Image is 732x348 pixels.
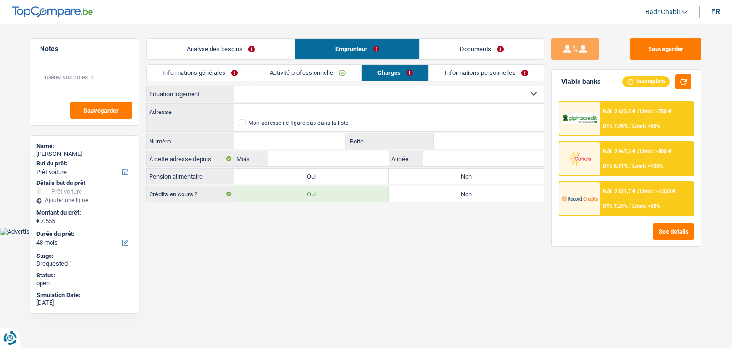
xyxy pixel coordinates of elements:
[12,6,93,18] img: TopCompare Logo
[147,39,295,59] a: Analyse des besoins
[234,169,389,184] label: Oui
[622,76,670,87] div: Incomplete
[234,186,389,202] label: Oui
[36,252,133,260] div: Stage:
[562,190,597,207] img: Record Credits
[653,223,694,240] button: See details
[36,217,40,225] span: €
[630,38,701,60] button: Sauvegarder
[234,104,544,119] input: Sélectionnez votre adresse dans la barre de recherche
[362,65,428,81] a: Charges
[36,197,133,204] div: Ajouter une ligne
[147,169,234,184] label: Pension alimentaire
[603,188,635,194] span: NAI: 2 521,7 €
[295,39,419,59] a: Emprunteur
[632,123,660,129] span: Limit: <60%
[645,8,680,16] span: Badr Chabli
[629,163,631,169] span: /
[147,151,234,166] label: À cette adresse depuis
[70,102,132,119] button: Sauvegarder
[36,160,131,167] label: But du prêt:
[248,120,348,126] div: Mon adresse ne figure pas dans la liste
[420,39,544,59] a: Documents
[347,133,434,149] label: Boite
[36,291,133,299] div: Simulation Date:
[234,151,268,166] label: Mois
[36,230,131,238] label: Durée du prêt:
[429,65,544,81] a: Informations personnelles
[389,186,544,202] label: Non
[640,148,671,154] span: Limit: >800 €
[147,86,234,102] label: Situation logement
[629,123,631,129] span: /
[36,150,133,158] div: [PERSON_NAME]
[562,113,597,124] img: AlphaCredit
[147,186,234,202] label: Crédits en cours ?
[603,123,628,129] span: DTI: 7.08%
[561,78,600,86] div: Viable banks
[40,45,129,53] h5: Notes
[603,148,635,154] span: NAI: 2 967,3 €
[36,179,133,187] div: Détails but du prêt
[638,4,688,20] a: Badr Chabli
[603,203,628,209] span: DTI: 7.29%
[637,148,639,154] span: /
[36,299,133,307] div: [DATE]
[36,260,133,267] div: Drequested 1
[389,151,423,166] label: Année
[423,151,544,166] input: AAAA
[632,163,663,169] span: Limit: <100%
[711,7,720,16] div: fr
[268,151,389,166] input: MM
[36,272,133,279] div: Status:
[254,65,361,81] a: Activité professionnelle
[36,209,131,216] label: Montant du prêt:
[36,279,133,287] div: open
[389,169,544,184] label: Non
[603,108,635,114] span: NAI: 2 623,5 €
[83,107,119,113] span: Sauvegarder
[637,188,639,194] span: /
[36,143,133,150] div: Name:
[632,203,660,209] span: Limit: <65%
[640,188,675,194] span: Limit: >1.033 €
[147,104,234,119] label: Adresse
[562,150,597,167] img: Cofidis
[629,203,631,209] span: /
[637,108,639,114] span: /
[640,108,671,114] span: Limit: >750 €
[603,163,628,169] span: DTI: 6.31%
[147,65,254,81] a: Informations générales
[147,133,234,149] label: Numéro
